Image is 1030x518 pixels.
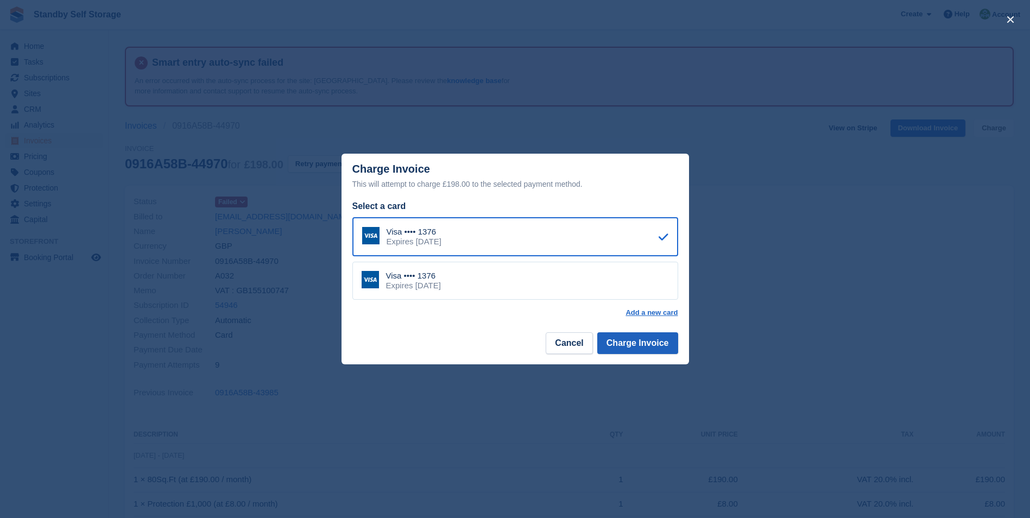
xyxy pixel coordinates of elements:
[1002,11,1019,28] button: close
[352,178,678,191] div: This will attempt to charge £198.00 to the selected payment method.
[386,271,441,281] div: Visa •••• 1376
[546,332,592,354] button: Cancel
[387,237,441,247] div: Expires [DATE]
[352,200,678,213] div: Select a card
[597,332,678,354] button: Charge Invoice
[625,308,678,317] a: Add a new card
[386,281,441,290] div: Expires [DATE]
[387,227,441,237] div: Visa •••• 1376
[362,227,380,244] img: Visa Logo
[352,163,678,191] div: Charge Invoice
[362,271,379,288] img: Visa Logo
